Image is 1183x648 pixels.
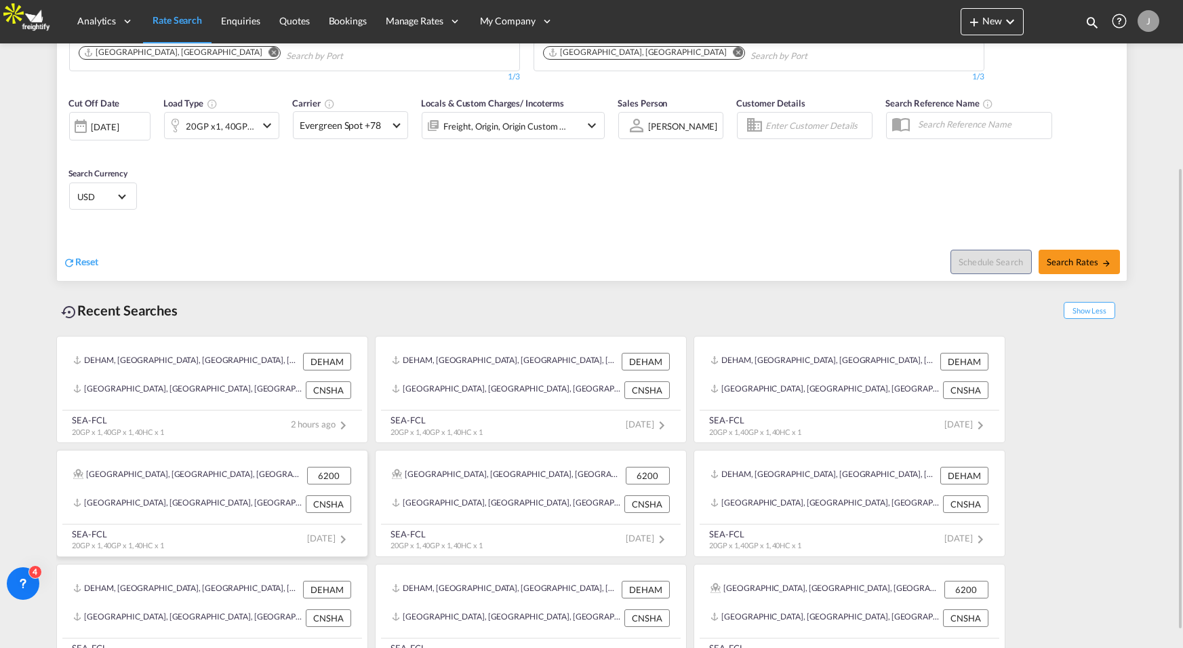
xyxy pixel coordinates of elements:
span: 20GP x 1, 40GP x 1, 40HC x 1 [710,541,801,550]
div: CNSHA [943,609,988,627]
div: DEHAM [940,353,988,370]
div: CNSHA [943,495,988,513]
div: DEHAM [303,353,351,370]
div: DEHAM, Hamburg, Germany, Western Europe, Europe [710,467,937,484]
div: DEHAM, Hamburg, Germany, Western Europe, Europe [392,353,618,370]
div: Aabæk, Aabenraa, Akselbjerg, Årup, Årup Skov, Avbæk, Barsmark, Barsoelanding, Begyndt, Bjerndrup,... [710,581,941,598]
div: SEA-FCL [391,528,483,540]
recent-search-card: [GEOGRAPHIC_DATA], [GEOGRAPHIC_DATA], [GEOGRAPHIC_DATA], [GEOGRAPHIC_DATA], [GEOGRAPHIC_DATA][PER... [56,450,368,557]
md-icon: icon-backup-restore [62,304,78,320]
span: Sales Person [618,98,668,109]
div: [DATE] [92,121,119,133]
span: Locals & Custom Charges [422,98,565,109]
input: Chips input. [750,45,879,67]
span: [DATE] [626,533,670,544]
span: 20GP x 1, 40GP x 1, 40HC x 1 [73,541,164,550]
div: CNSHA, Shanghai, China, Greater China & Far East Asia, Asia Pacific [73,381,302,399]
div: DEHAM [622,353,670,370]
input: Search Reference Name [912,114,1051,134]
button: Search Ratesicon-arrow-right [1039,250,1120,274]
div: CNSHA [306,381,351,399]
span: 20GP x 1, 40GP x 1, 40HC x 1 [391,541,483,550]
div: [DATE] [69,112,151,140]
div: DEHAM, Hamburg, Germany, Western Europe, Europe [392,581,618,598]
div: SEA-FCL [710,414,801,426]
div: CNSHA [306,609,351,627]
md-select: Sales Person: Jesper Johansen [647,116,719,136]
div: CNSHA, Shanghai, China, Greater China & Far East Asia, Asia Pacific [73,495,302,513]
div: SEA-FCL [73,414,164,426]
md-icon: icon-arrow-right [1102,259,1111,268]
span: Load Type [164,98,218,109]
div: 6200 [307,467,351,484]
md-chips-wrap: Chips container. Use arrow keys to select chips. [77,42,420,67]
div: CNSHA, Shanghai, China, Greater China & Far East Asia, Asia Pacific [710,609,940,627]
md-icon: icon-information-outline [207,98,218,109]
md-icon: Your search will be saved by the below given name [982,98,993,109]
div: CNSHA, Shanghai, China, Greater China & Far East Asia, Asia Pacific [392,495,621,513]
span: [DATE] [944,533,988,544]
span: Search Reference Name [886,98,994,109]
div: Aabæk, Aabenraa, Akselbjerg, Årup, Årup Skov, Avbæk, Barsmark, Barsoelanding, Begyndt, Bjerndrup,... [73,467,304,484]
md-icon: icon-chevron-right [336,531,352,548]
span: Evergreen Spot +78 [300,119,388,132]
div: DEHAM, Hamburg, Germany, Western Europe, Europe [710,353,937,370]
md-icon: icon-chevron-right [654,531,670,548]
div: Hamburg, DEHAM [83,47,262,58]
md-select: Select Currency: $ USDUnited States Dollar [77,187,129,206]
recent-search-card: [GEOGRAPHIC_DATA], [GEOGRAPHIC_DATA], [GEOGRAPHIC_DATA], [GEOGRAPHIC_DATA], [GEOGRAPHIC_DATA][PER... [375,450,687,557]
div: SEA-FCL [710,528,801,540]
div: Freight Origin Origin Custom Dock Stuffing [444,117,567,136]
md-chips-wrap: Chips container. Use arrow keys to select chips. [541,42,885,67]
button: Remove [724,47,744,60]
div: 1/3 [534,71,984,83]
div: icon-refreshReset [64,255,99,270]
div: Recent Searches [56,295,184,326]
md-icon: icon-chevron-down [259,117,275,134]
span: Carrier [293,98,335,109]
button: Remove [260,47,280,60]
div: 6200 [626,467,670,484]
span: 20GP x 1, 40GP x 1, 40HC x 1 [391,427,483,436]
span: Cut Off Date [69,98,120,109]
button: Note: By default Schedule search will only considerorigin ports, destination ports and cut off da... [950,250,1032,274]
md-icon: icon-chevron-right [654,417,670,434]
div: CNSHA [306,495,351,513]
div: 20GP x1 40GP x1 40HC x1 [186,117,256,136]
div: DEHAM [622,581,670,598]
span: [DATE] [626,419,670,430]
div: DEHAM, Hamburg, Germany, Western Europe, Europe [73,581,300,598]
div: CNSHA [624,609,670,627]
span: USD [78,191,116,203]
span: 20GP x 1, 40GP x 1, 40HC x 1 [73,427,164,436]
div: CNSHA, Shanghai, China, Greater China & Far East Asia, Asia Pacific [710,495,940,513]
div: Press delete to remove this chip. [83,47,265,58]
md-icon: icon-chevron-right [973,417,989,434]
div: CNSHA [624,495,670,513]
div: Press delete to remove this chip. [548,47,729,58]
div: Freight Origin Origin Custom Dock Stuffingicon-chevron-down [422,112,605,139]
md-icon: icon-chevron-right [973,531,989,548]
recent-search-card: DEHAM, [GEOGRAPHIC_DATA], [GEOGRAPHIC_DATA], [GEOGRAPHIC_DATA], [GEOGRAPHIC_DATA] DEHAM[GEOGRAPHI... [56,336,368,443]
div: CNSHA, Shanghai, China, Greater China & Far East Asia, Asia Pacific [392,381,621,399]
span: Show Less [1064,302,1115,319]
div: CNSHA [624,381,670,399]
span: 2 hours ago [291,419,352,430]
span: Search Currency [69,168,128,178]
div: Shanghai, CNSHA [548,47,727,58]
div: CNSHA, Shanghai, China, Greater China & Far East Asia, Asia Pacific [710,381,940,399]
div: CNSHA, Shanghai, China, Greater China & Far East Asia, Asia Pacific [73,609,302,627]
md-icon: The selected Trucker/Carrierwill be displayed in the rate results If the rates are from another f... [324,98,335,109]
span: / Incoterms [520,98,564,109]
md-icon: icon-chevron-down [584,117,601,134]
div: DEHAM [940,467,988,484]
span: Customer Details [737,98,805,109]
div: CNSHA [943,381,988,399]
recent-search-card: DEHAM, [GEOGRAPHIC_DATA], [GEOGRAPHIC_DATA], [GEOGRAPHIC_DATA], [GEOGRAPHIC_DATA] DEHAM[GEOGRAPHI... [375,336,687,443]
div: Aabæk, Aabenraa, Akselbjerg, Årup, Årup Skov, Avbæk, Barsmark, Barsoelanding, Begyndt, Bjerndrup,... [392,467,622,484]
span: [DATE] [944,419,988,430]
div: SEA-FCL [391,414,483,426]
recent-search-card: DEHAM, [GEOGRAPHIC_DATA], [GEOGRAPHIC_DATA], [GEOGRAPHIC_DATA], [GEOGRAPHIC_DATA] DEHAM[GEOGRAPHI... [694,336,1005,443]
div: [PERSON_NAME] [649,121,718,132]
span: 20GP x 1, 40GP x 1, 40HC x 1 [710,427,801,436]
